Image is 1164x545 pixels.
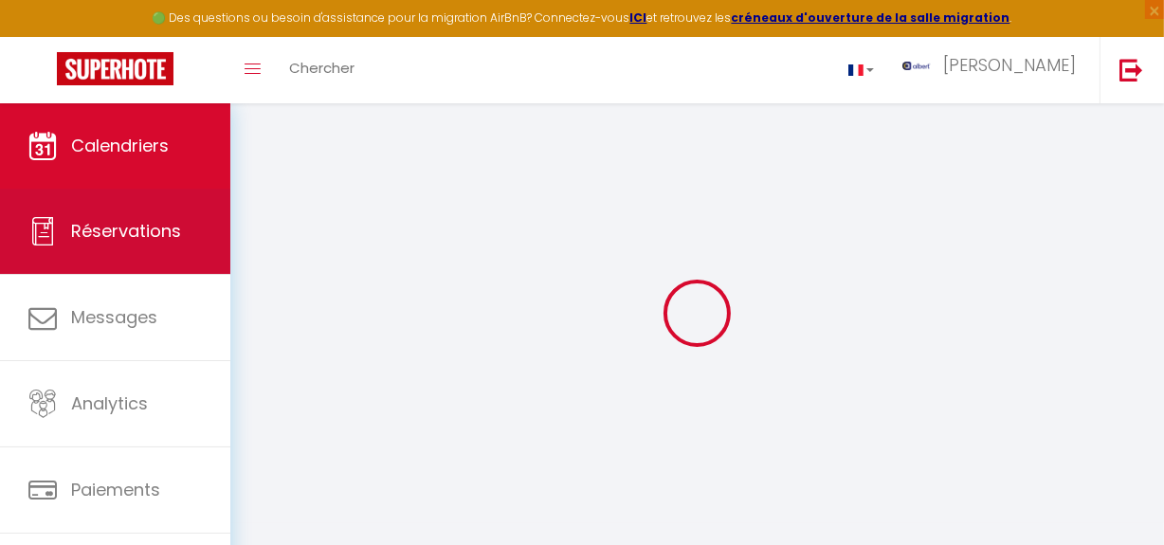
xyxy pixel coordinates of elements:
[71,219,181,243] span: Réservations
[902,62,931,70] img: ...
[71,391,148,415] span: Analytics
[289,58,355,78] span: Chercher
[943,53,1076,77] span: [PERSON_NAME]
[630,9,647,26] a: ICI
[888,37,1100,103] a: ... [PERSON_NAME]
[71,478,160,501] span: Paiements
[57,52,173,85] img: Super Booking
[732,9,1010,26] a: créneaux d'ouverture de la salle migration
[275,37,369,103] a: Chercher
[71,134,169,157] span: Calendriers
[71,305,157,329] span: Messages
[1119,58,1143,82] img: logout
[15,8,72,64] button: Ouvrir le widget de chat LiveChat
